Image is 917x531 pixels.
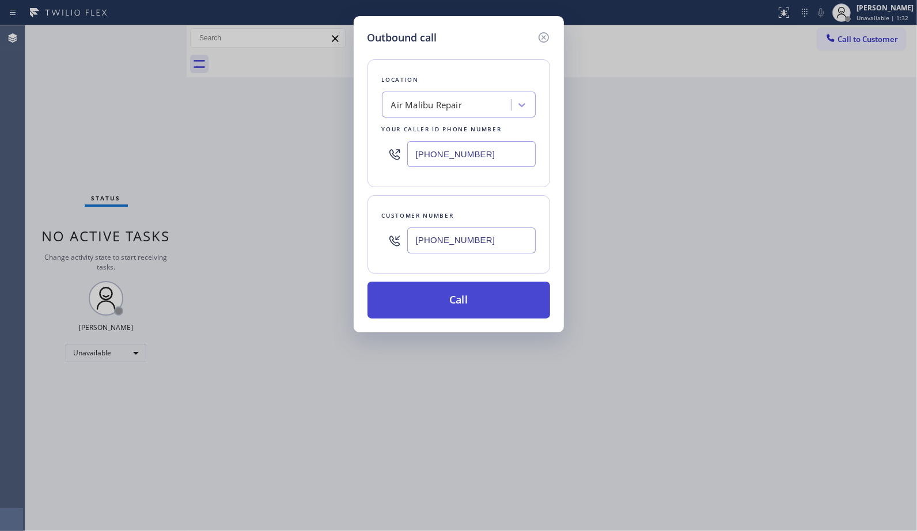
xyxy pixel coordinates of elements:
[382,74,536,86] div: Location
[367,30,437,45] h5: Outbound call
[407,141,536,167] input: (123) 456-7890
[367,282,550,318] button: Call
[391,98,462,112] div: Air Malibu Repair
[407,227,536,253] input: (123) 456-7890
[382,210,536,222] div: Customer number
[382,123,536,135] div: Your caller id phone number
